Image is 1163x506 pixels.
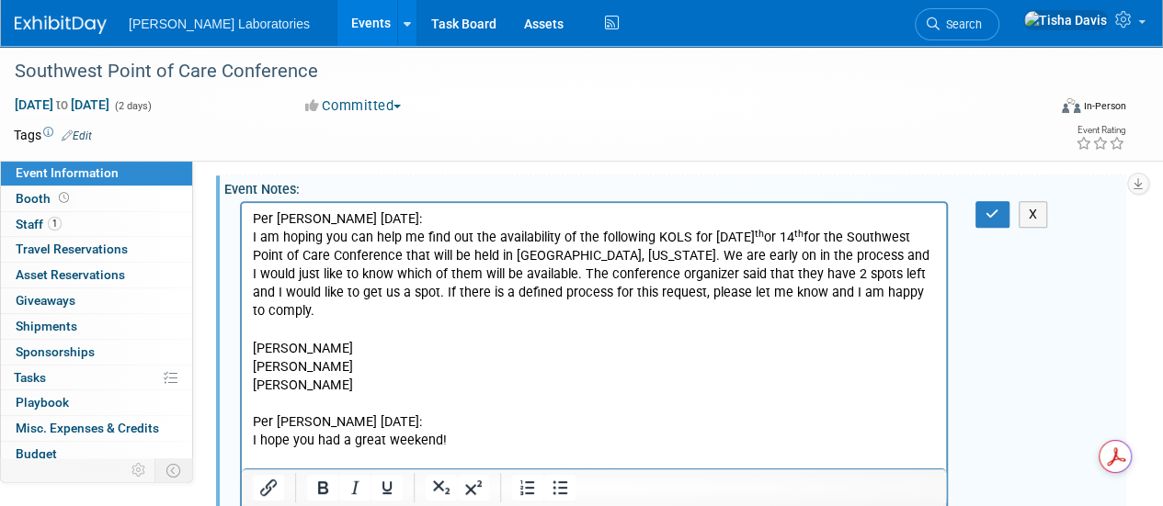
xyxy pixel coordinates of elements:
a: Budget [1,442,192,467]
img: Format-Inperson.png [1062,98,1080,113]
button: Subscript [426,475,457,500]
img: ExhibitDay [15,16,107,34]
span: Search [940,17,982,31]
a: Staff1 [1,212,192,237]
span: Staff [16,217,62,231]
button: X [1019,201,1048,228]
button: Committed [299,96,408,116]
a: Asset Reservations [1,263,192,287]
span: Tasks [14,370,46,385]
img: Tisha Davis [1023,10,1108,30]
div: Event Format [963,96,1126,123]
span: Playbook [16,395,69,410]
a: Shipments [1,314,192,339]
span: Asset Reservations [16,267,125,282]
td: Tags [14,126,92,144]
span: Sponsorships [16,344,95,359]
a: Event Information [1,161,192,186]
a: Tasks [1,365,192,390]
div: In-Person [1083,99,1126,113]
a: Giveaways [1,288,192,313]
a: Sponsorships [1,340,192,365]
td: Personalize Event Tab Strip [123,458,155,482]
button: Superscript [458,475,489,500]
span: Event Information [16,165,119,180]
a: Booth [1,186,192,211]
a: Travel Reservations [1,237,192,262]
button: Italic [339,475,371,500]
button: Numbered list [512,475,543,500]
a: Edit [62,129,92,142]
a: Playbook [1,390,192,415]
span: 1 [48,217,62,231]
span: Giveaways [16,293,75,308]
span: Budget [16,446,57,461]
span: Shipments [16,319,77,333]
span: Booth [16,191,73,206]
td: Toggle Event Tabs [155,458,193,482]
span: to [53,97,71,112]
span: Travel Reservations [16,242,128,256]
a: Search [915,8,999,40]
button: Bullet list [544,475,576,500]
div: Event Rating [1076,126,1125,135]
span: [PERSON_NAME] Laboratories [129,17,310,31]
button: Bold [307,475,338,500]
div: Event Notes: [224,175,1126,198]
button: Insert/edit link [253,475,284,500]
span: Misc. Expenses & Credits [16,421,159,435]
div: Southwest Point of Care Conference [8,55,1032,88]
span: (2 days) [113,100,152,112]
span: Booth not reserved yet [55,191,73,205]
span: [DATE] [DATE] [14,96,110,113]
a: Misc. Expenses & Credits [1,416,192,441]
button: Underline [371,475,403,500]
